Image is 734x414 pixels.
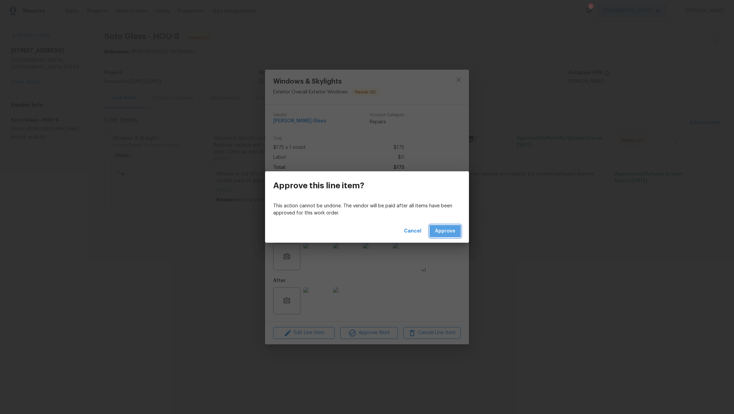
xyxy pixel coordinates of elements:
h3: Approve this line item? [273,181,364,190]
button: Approve [430,225,461,238]
button: Cancel [401,225,424,238]
span: Cancel [404,227,421,236]
p: This action cannot be undone. The vendor will be paid after all items have been approved for this... [273,203,461,217]
span: Approve [435,227,455,236]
